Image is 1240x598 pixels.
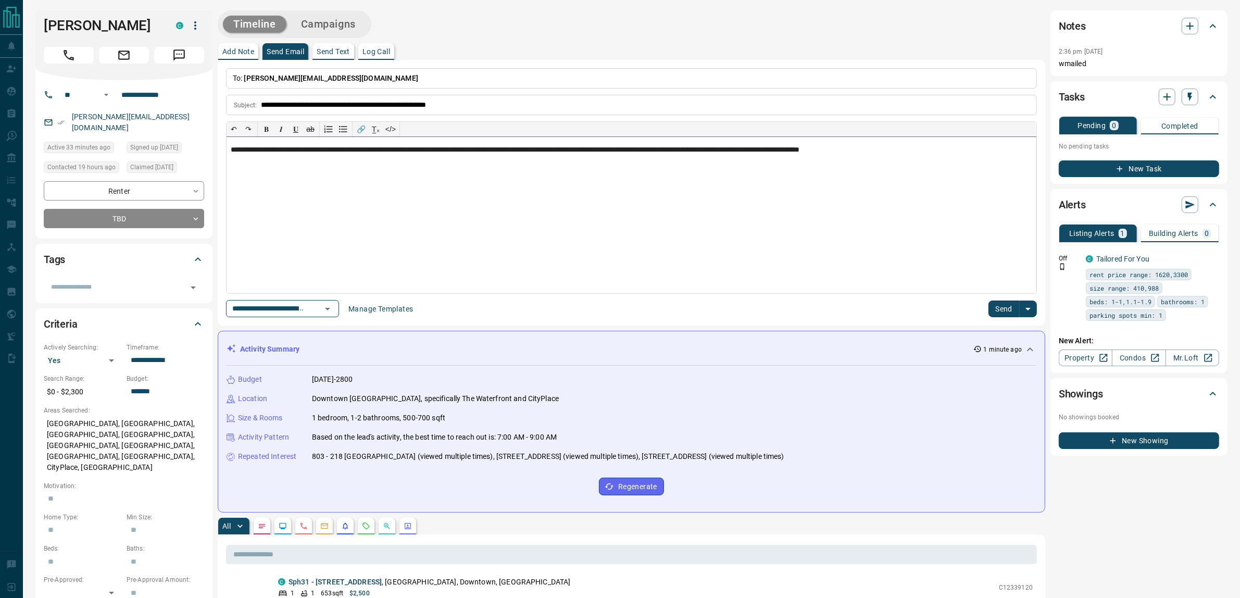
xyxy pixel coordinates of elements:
[383,122,398,136] button: </>
[223,16,286,33] button: Timeline
[44,181,204,201] div: Renter
[44,481,204,491] p: Motivation:
[1089,310,1162,320] span: parking spots min: 1
[303,122,318,136] button: ab
[1205,230,1209,237] p: 0
[258,522,266,530] svg: Notes
[1059,381,1219,406] div: Showings
[278,578,285,585] div: condos.ca
[299,522,308,530] svg: Calls
[320,522,329,530] svg: Emails
[259,122,274,136] button: 𝐁
[1078,122,1106,129] p: Pending
[99,47,149,64] span: Email
[44,383,121,401] p: $0 - $2,300
[354,122,369,136] button: 🔗
[369,122,383,136] button: T̲ₓ
[1059,196,1086,213] h2: Alerts
[312,374,353,385] p: [DATE]-2800
[320,302,335,316] button: Open
[317,48,350,55] p: Send Text
[1112,122,1116,129] p: 0
[336,122,350,136] button: Bullet list
[244,74,418,82] span: [PERSON_NAME][EMAIL_ADDRESS][DOMAIN_NAME]
[289,122,303,136] button: 𝐔
[238,432,289,443] p: Activity Pattern
[1161,296,1205,307] span: bathrooms: 1
[1059,139,1219,154] p: No pending tasks
[44,415,204,476] p: [GEOGRAPHIC_DATA], [GEOGRAPHIC_DATA], [GEOGRAPHIC_DATA], [GEOGRAPHIC_DATA], [GEOGRAPHIC_DATA], [G...
[1059,58,1219,69] p: wmailed
[234,101,257,110] p: Subject:
[222,48,254,55] p: Add Note
[44,374,121,383] p: Search Range:
[186,280,201,295] button: Open
[44,47,94,64] span: Call
[1059,160,1219,177] button: New Task
[267,48,304,55] p: Send Email
[279,522,287,530] svg: Lead Browsing Activity
[1149,230,1198,237] p: Building Alerts
[222,522,231,530] p: All
[349,589,370,598] p: $2,500
[311,589,315,598] p: 1
[240,344,299,355] p: Activity Summary
[291,589,294,598] p: 1
[44,343,121,352] p: Actively Searching:
[44,406,204,415] p: Areas Searched:
[127,374,204,383] p: Budget:
[238,451,296,462] p: Repeated Interest
[1059,350,1112,366] a: Property
[127,544,204,553] p: Baths:
[1059,413,1219,422] p: No showings booked
[1086,255,1093,263] div: condos.ca
[984,345,1022,354] p: 1 minute ago
[362,522,370,530] svg: Requests
[44,544,121,553] p: Beds:
[127,142,204,156] div: Mon Sep 30 2024
[44,316,78,332] h2: Criteria
[1059,385,1103,402] h2: Showings
[1059,254,1080,263] p: Off
[988,301,1037,317] div: split button
[238,413,283,423] p: Size & Rooms
[1059,18,1086,34] h2: Notes
[1059,192,1219,217] div: Alerts
[1166,350,1219,366] a: Mr.Loft
[1089,296,1151,307] span: beds: 1-1,1.1-1.9
[44,209,204,228] div: TBD
[312,393,559,404] p: Downtown [GEOGRAPHIC_DATA], specifically The Waterfront and CityPlace
[599,478,664,495] button: Regenerate
[1096,255,1149,263] a: Tailored For You
[291,16,366,33] button: Campaigns
[312,432,557,443] p: Based on the lead's activity, the best time to reach out is: 7:00 AM - 9:00 AM
[44,251,65,268] h2: Tags
[1059,335,1219,346] p: New Alert:
[321,122,336,136] button: Numbered list
[130,142,178,153] span: Signed up [DATE]
[47,162,116,172] span: Contacted 19 hours ago
[127,513,204,522] p: Min Size:
[289,577,570,588] p: , [GEOGRAPHIC_DATA], Downtown, [GEOGRAPHIC_DATA]
[1059,432,1219,449] button: New Showing
[227,340,1036,359] div: Activity Summary1 minute ago
[154,47,204,64] span: Message
[312,451,784,462] p: 803 - 218 [GEOGRAPHIC_DATA] (viewed multiple times), [STREET_ADDRESS] (viewed multiple times), [S...
[44,312,204,337] div: Criteria
[404,522,412,530] svg: Agent Actions
[44,161,121,176] div: Tue Aug 12 2025
[44,247,204,272] div: Tags
[44,17,160,34] h1: [PERSON_NAME]
[321,589,343,598] p: 653 sqft
[1059,89,1085,105] h2: Tasks
[362,48,390,55] p: Log Call
[1059,84,1219,109] div: Tasks
[1089,269,1188,280] span: rent price range: 1620,3300
[127,575,204,584] p: Pre-Approval Amount:
[1059,14,1219,39] div: Notes
[274,122,289,136] button: 𝑰
[238,393,267,404] p: Location
[1069,230,1114,237] p: Listing Alerts
[44,575,121,584] p: Pre-Approved:
[44,142,121,156] div: Wed Aug 13 2025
